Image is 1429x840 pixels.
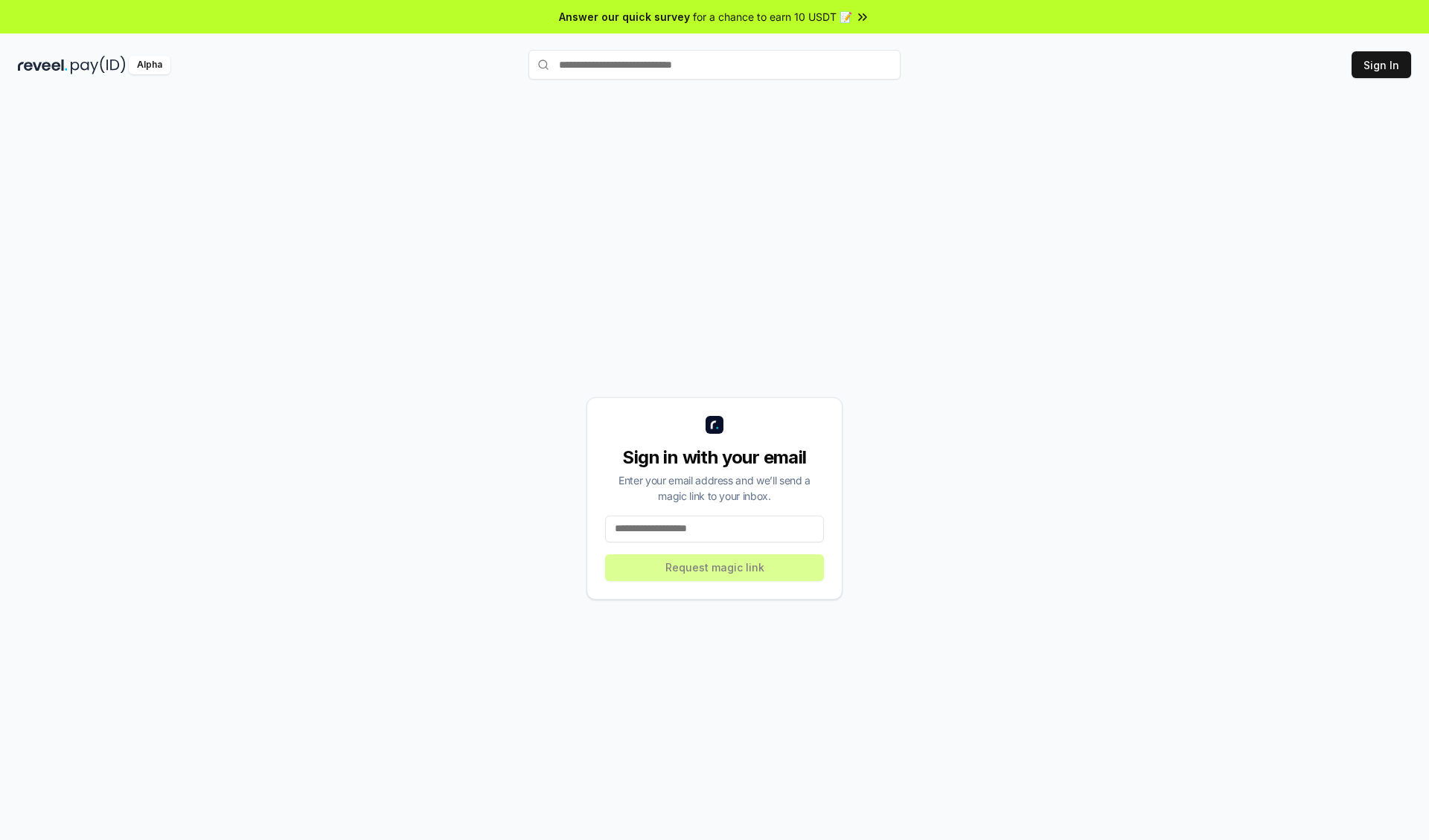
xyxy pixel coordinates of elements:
div: Alpha [129,56,170,74]
span: Answer our quick survey [559,9,690,25]
div: Sign in with your email [605,446,824,469]
span: for a chance to earn 10 USDT 📝 [693,9,852,25]
img: pay_id [71,56,126,74]
div: Enter your email address and we’ll send a magic link to your inbox. [605,472,824,504]
img: reveel_dark [18,56,68,74]
img: logo_small [706,416,723,434]
button: Sign In [1352,51,1411,78]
